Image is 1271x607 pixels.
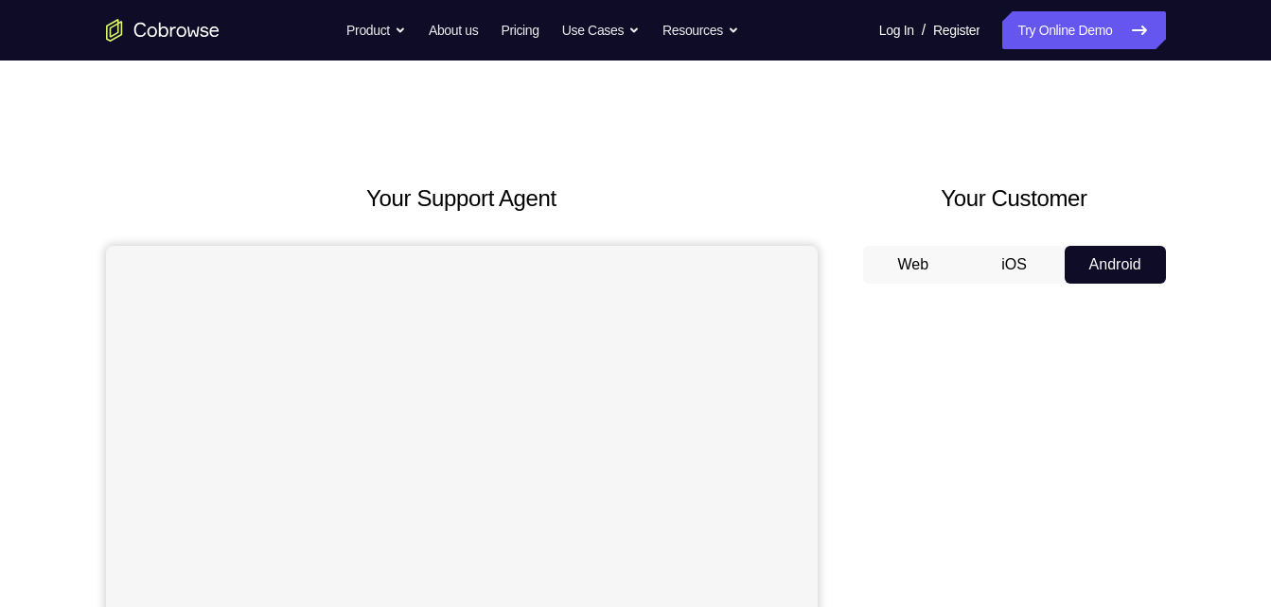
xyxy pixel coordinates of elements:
a: Go to the home page [106,19,220,42]
button: Android [1065,246,1166,284]
a: Log In [879,11,914,49]
h2: Your Customer [863,182,1166,216]
button: iOS [963,246,1065,284]
a: Try Online Demo [1002,11,1165,49]
a: About us [429,11,478,49]
a: Register [933,11,980,49]
button: Resources [662,11,739,49]
span: / [922,19,926,42]
h2: Your Support Agent [106,182,818,216]
button: Use Cases [562,11,640,49]
a: Pricing [501,11,538,49]
button: Web [863,246,964,284]
button: Product [346,11,406,49]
